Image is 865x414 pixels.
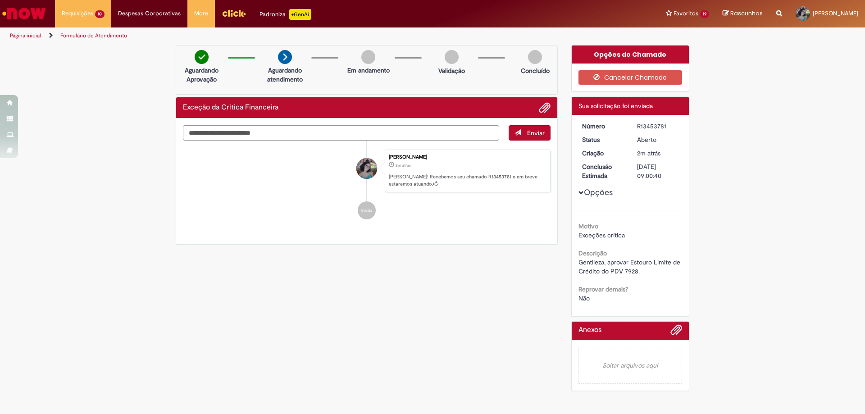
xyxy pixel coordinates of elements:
span: Não [578,294,590,302]
b: Descrição [578,249,607,257]
img: click_logo_yellow_360x200.png [222,6,246,20]
span: Favoritos [674,9,698,18]
textarea: Digite sua mensagem aqui... [183,125,499,141]
span: Despesas Corporativas [118,9,181,18]
span: 10 [95,10,105,18]
h2: Exceção da Crítica Financeira Histórico de tíquete [183,104,278,112]
a: Formulário de Atendimento [60,32,127,39]
span: Rascunhos [730,9,763,18]
dt: Número [575,122,631,131]
div: [DATE] 09:00:40 [637,162,679,180]
time: 27/08/2025 17:00:37 [396,163,411,168]
img: check-circle-green.png [195,50,209,64]
img: img-circle-grey.png [361,50,375,64]
span: Sua solicitação foi enviada [578,102,653,110]
p: +GenAi [289,9,311,20]
button: Adicionar anexos [539,102,551,114]
img: ServiceNow [1,5,47,23]
div: Opções do Chamado [572,45,689,64]
div: Padroniza [259,9,311,20]
ul: Histórico de tíquete [183,141,551,229]
span: Enviar [527,129,545,137]
a: Página inicial [10,32,41,39]
li: Iara Fabia Castro Viana Silva [183,150,551,193]
ul: Trilhas de página [7,27,570,44]
div: Iara Fabia Castro Viana Silva [356,158,377,179]
p: Em andamento [347,66,390,75]
span: Exceções crítica [578,231,625,239]
b: Motivo [578,222,598,230]
button: Cancelar Chamado [578,70,683,85]
span: Gentileza, aprovar Estouro Limite de Crédito do PDV 7928. [578,258,682,275]
dt: Conclusão Estimada [575,162,631,180]
img: arrow-next.png [278,50,292,64]
button: Enviar [509,125,551,141]
em: Soltar arquivos aqui [578,347,683,384]
span: Requisições [62,9,93,18]
span: [PERSON_NAME] [813,9,858,17]
span: 19 [700,10,709,18]
img: img-circle-grey.png [445,50,459,64]
button: Adicionar anexos [670,324,682,340]
div: [PERSON_NAME] [389,155,546,160]
p: [PERSON_NAME]! Recebemos seu chamado R13453781 e em breve estaremos atuando. [389,173,546,187]
span: 2m atrás [637,149,660,157]
p: Aguardando Aprovação [180,66,223,84]
dt: Criação [575,149,631,158]
div: Aberto [637,135,679,144]
div: R13453781 [637,122,679,131]
b: Reprovar demais? [578,285,628,293]
span: 2m atrás [396,163,411,168]
dt: Status [575,135,631,144]
a: Rascunhos [723,9,763,18]
span: More [194,9,208,18]
p: Aguardando atendimento [263,66,307,84]
div: 27/08/2025 17:00:37 [637,149,679,158]
p: Concluído [521,66,550,75]
img: img-circle-grey.png [528,50,542,64]
h2: Anexos [578,326,601,334]
time: 27/08/2025 17:00:37 [637,149,660,157]
p: Validação [438,66,465,75]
